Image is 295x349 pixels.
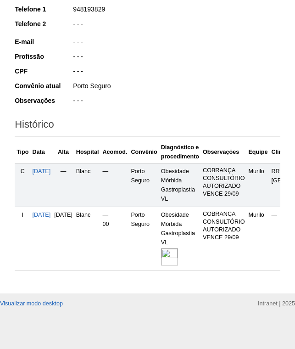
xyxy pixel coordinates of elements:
[15,37,72,46] div: E-mail
[246,141,269,163] th: Equipe
[258,299,295,308] div: Intranet | 2025
[159,163,201,207] td: Obesidade Mórbida Gastroplastia VL
[17,210,28,220] div: I
[72,19,280,31] div: - - -
[129,163,159,207] td: Porto Seguro
[15,81,72,90] div: Convênio atual
[15,52,72,61] div: Profissão
[17,167,28,176] div: C
[52,141,74,163] th: Alta
[74,141,101,163] th: Hospital
[54,212,72,218] span: [DATE]
[74,207,101,270] td: Blanc
[15,67,72,76] div: CPF
[101,141,129,163] th: Acomod.
[159,141,201,163] th: Diagnóstico e procedimento
[159,207,201,270] td: Obesidade Mórbida Gastroplastia VL
[15,115,280,136] h2: Histórico
[72,96,280,107] div: - - -
[31,141,53,163] th: Data
[72,67,280,78] div: - - -
[33,168,51,174] a: [DATE]
[201,141,246,163] th: Observações
[72,37,280,49] div: - - -
[72,52,280,63] div: - - -
[74,163,101,207] td: Blanc
[101,163,129,207] td: —
[15,19,72,28] div: Telefone 2
[203,210,245,242] p: COBRANÇA CONSULTÓRIO AUTORIZADO VENCE 29/09
[15,141,30,163] th: Tipo
[33,212,51,218] a: [DATE]
[129,141,159,163] th: Convênio
[72,5,280,16] div: 948193829
[52,163,74,207] td: —
[15,5,72,14] div: Telefone 1
[246,207,269,270] td: Murilo
[72,81,280,93] div: Porto Seguro
[15,96,72,105] div: Observações
[101,207,129,270] td: — 00
[203,167,245,198] p: COBRANÇA CONSULTÓRIO AUTORIZADO VENCE 29/09
[246,163,269,207] td: Murilo
[129,207,159,270] td: Porto Seguro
